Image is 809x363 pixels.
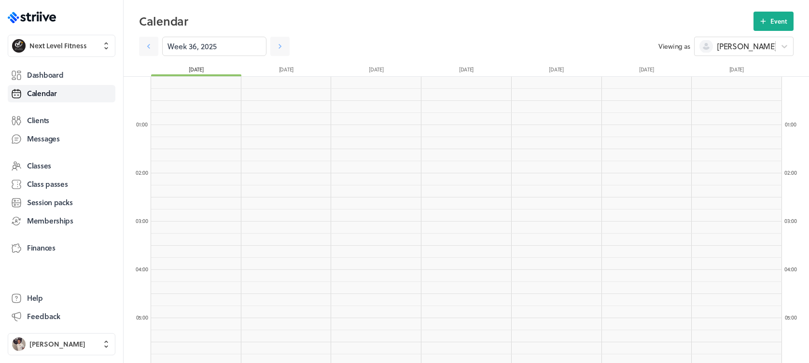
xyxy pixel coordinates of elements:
[151,66,241,76] div: [DATE]
[511,66,601,76] div: [DATE]
[27,115,49,126] span: Clients
[27,161,51,171] span: Classes
[691,66,781,76] div: [DATE]
[781,335,804,358] iframe: gist-messenger-bubble-iframe
[8,212,115,230] a: Memberships
[421,66,512,76] div: [DATE]
[8,67,115,84] a: Dashboard
[8,112,115,129] a: Clients
[27,311,60,321] span: Feedback
[12,337,26,351] img: Ben Robinson
[141,217,148,225] span: :00
[141,168,148,177] span: :00
[717,41,777,52] span: [PERSON_NAME]
[753,12,794,31] button: Event
[141,265,148,273] span: :00
[781,314,800,321] div: 05
[29,339,85,349] span: [PERSON_NAME]
[12,39,26,53] img: Next Level Fitness
[132,169,152,176] div: 02
[8,308,115,325] button: Feedback
[27,134,60,144] span: Messages
[141,120,148,128] span: :00
[8,194,115,211] a: Session packs
[781,169,800,176] div: 02
[139,12,753,31] h2: Calendar
[8,333,115,355] button: Ben Robinson[PERSON_NAME]
[658,42,690,51] span: Viewing as
[27,179,68,189] span: Class passes
[8,176,115,193] a: Class passes
[241,66,332,76] div: [DATE]
[790,168,797,177] span: :00
[8,35,115,57] button: Next Level FitnessNext Level Fitness
[8,85,115,102] a: Calendar
[8,157,115,175] a: Classes
[8,239,115,257] a: Finances
[790,313,796,321] span: :00
[141,313,148,321] span: :00
[8,130,115,148] a: Messages
[132,314,152,321] div: 05
[781,121,800,128] div: 01
[27,88,57,98] span: Calendar
[162,37,266,56] input: YYYY-M-D
[790,120,796,128] span: :00
[601,66,692,76] div: [DATE]
[132,265,152,273] div: 04
[781,217,800,224] div: 03
[770,17,787,26] span: Event
[790,217,797,225] span: :00
[29,41,87,51] span: Next Level Fitness
[132,121,152,128] div: 01
[27,70,63,80] span: Dashboard
[27,243,56,253] span: Finances
[8,290,115,307] a: Help
[781,265,800,273] div: 04
[790,265,797,273] span: :00
[27,197,72,208] span: Session packs
[27,293,43,303] span: Help
[331,66,421,76] div: [DATE]
[27,216,73,226] span: Memberships
[132,217,152,224] div: 03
